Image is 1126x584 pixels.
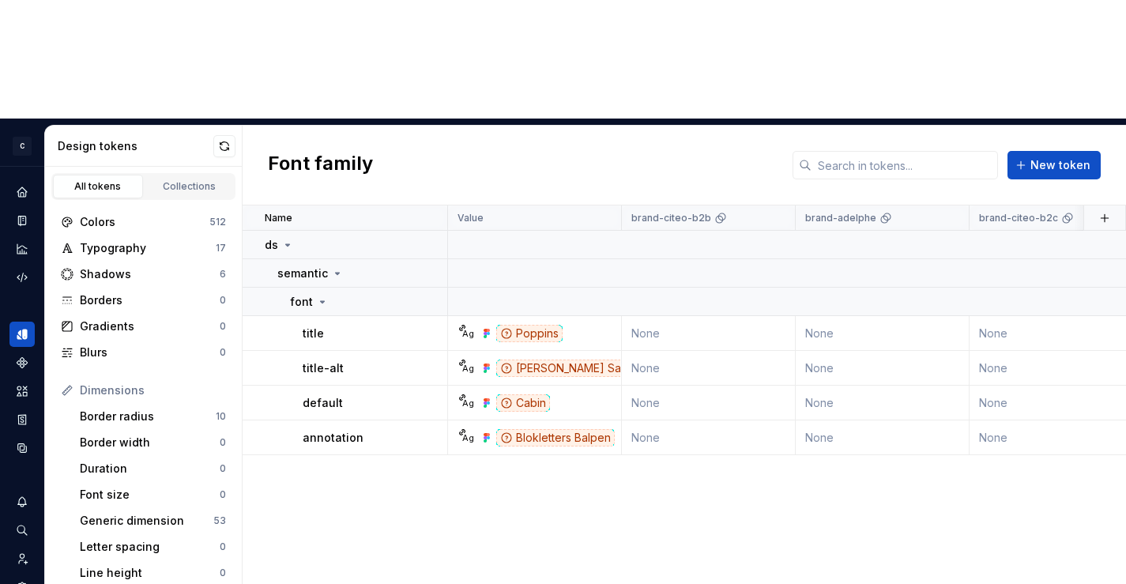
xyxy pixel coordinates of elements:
[461,431,474,444] div: Ag
[9,265,35,290] a: Code automation
[80,409,216,424] div: Border radius
[303,430,363,446] p: annotation
[220,462,226,475] div: 0
[265,237,278,253] p: ds
[213,514,226,527] div: 53
[220,320,226,333] div: 0
[216,242,226,254] div: 17
[9,407,35,432] a: Storybook stories
[80,565,220,581] div: Line height
[80,382,226,398] div: Dimensions
[80,461,220,477] div: Duration
[496,360,698,377] div: [PERSON_NAME] Sans Nova Inline
[796,316,970,351] td: None
[220,436,226,449] div: 0
[979,212,1058,224] p: brand-citeo-b2c
[290,294,313,310] p: font
[796,420,970,455] td: None
[496,325,563,342] div: Poppins
[9,350,35,375] a: Components
[55,314,232,339] a: Gradients0
[73,508,232,533] a: Generic dimension53
[496,429,615,446] div: Blokletters Balpen
[631,212,711,224] p: brand-citeo-b2b
[220,268,226,281] div: 6
[220,346,226,359] div: 0
[73,404,232,429] a: Border radius10
[73,456,232,481] a: Duration0
[9,518,35,543] button: Search ⌘K
[209,216,226,228] div: 512
[805,212,876,224] p: brand-adelphe
[55,262,232,287] a: Shadows6
[622,420,796,455] td: None
[58,180,137,193] div: All tokens
[9,208,35,233] a: Documentation
[303,326,324,341] p: title
[303,395,343,411] p: default
[150,180,229,193] div: Collections
[622,351,796,386] td: None
[220,567,226,579] div: 0
[80,345,220,360] div: Blurs
[268,151,373,179] h2: Font family
[458,212,484,224] p: Value
[80,266,220,282] div: Shadows
[277,266,328,281] p: semantic
[9,236,35,262] a: Analytics
[1007,151,1101,179] button: New token
[13,137,32,156] div: C
[265,212,292,224] p: Name
[80,539,220,555] div: Letter spacing
[220,294,226,307] div: 0
[73,482,232,507] a: Font size0
[80,214,209,230] div: Colors
[80,435,220,450] div: Border width
[55,235,232,261] a: Typography17
[1030,157,1090,173] span: New token
[9,179,35,205] a: Home
[220,488,226,501] div: 0
[461,362,474,375] div: Ag
[461,397,474,409] div: Ag
[461,327,474,340] div: Ag
[796,351,970,386] td: None
[80,487,220,503] div: Font size
[80,240,216,256] div: Typography
[9,489,35,514] button: Notifications
[812,151,998,179] input: Search in tokens...
[622,386,796,420] td: None
[216,410,226,423] div: 10
[80,318,220,334] div: Gradients
[55,209,232,235] a: Colors512
[9,379,35,404] a: Assets
[80,292,220,308] div: Borders
[496,394,550,412] div: Cabin
[9,322,35,347] a: Design tokens
[220,541,226,553] div: 0
[80,513,213,529] div: Generic dimension
[9,435,35,461] a: Data sources
[622,316,796,351] td: None
[73,534,232,560] a: Letter spacing0
[9,546,35,571] a: Invite team
[55,288,232,313] a: Borders0
[73,430,232,455] a: Border width0
[55,340,232,365] a: Blurs0
[3,129,41,163] button: C
[796,386,970,420] td: None
[303,360,344,376] p: title-alt
[58,138,213,154] div: Design tokens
